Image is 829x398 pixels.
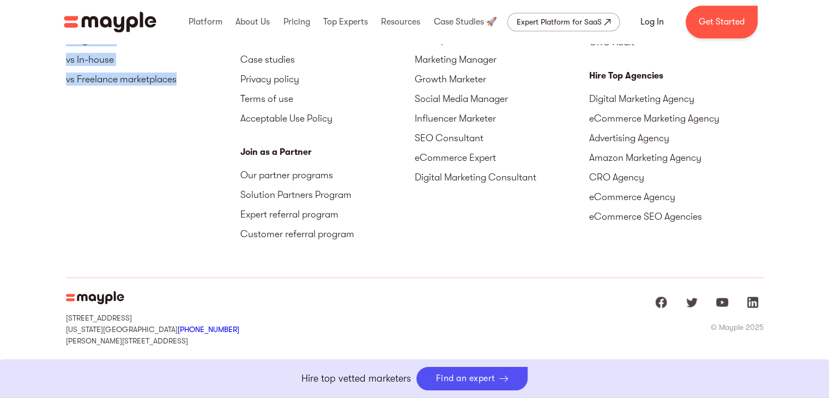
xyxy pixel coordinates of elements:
div: Hire Top Agencies [589,69,764,82]
a: CRO Agency [589,167,764,187]
a: Influencer Marketer [415,108,589,128]
a: Advertising Agency [589,128,764,148]
a: Amazon Marketing Agency [589,148,764,167]
a: Expert referral program [240,204,415,224]
a: eCommerce Marketing Agency [589,108,764,128]
a: Digital Marketing Consultant [415,167,589,187]
a: Log In [627,9,677,35]
a: Get Started [686,5,758,38]
div: Top Experts [320,4,371,39]
a: [PHONE_NUMBER] [178,325,239,334]
a: home [64,11,156,32]
img: Mayple Logo [66,291,124,304]
div: Platform [186,4,225,39]
a: Mayple at Twitter [681,291,703,313]
img: Mayple logo [64,11,156,32]
div: Find an expert [436,373,495,384]
div: Join as a Partner [240,146,415,159]
img: twitter logo [685,296,698,309]
div: About Us [233,4,273,39]
a: Case studies [240,50,415,69]
a: Acceptable Use Policy [240,108,415,128]
a: Privacy policy [240,69,415,89]
a: eCommerce SEO Agencies [589,207,764,226]
a: Terms of use [240,89,415,108]
div: [STREET_ADDRESS] [US_STATE][GEOGRAPHIC_DATA] [PERSON_NAME][STREET_ADDRESS] [66,313,239,346]
a: Digital Marketing Agency [589,89,764,108]
img: youtube logo [716,296,729,309]
div: Pricing [280,4,312,39]
img: facebook logo [655,296,668,309]
a: Growth Marketer [415,69,589,89]
img: linkedIn [746,296,759,309]
a: vs In-house [66,50,240,69]
div: © Mayple 2025 [711,322,764,333]
a: Social Media Manager [415,89,589,108]
a: Solution Partners Program [240,185,415,204]
div: Expert Platform for SaaS [517,15,602,28]
div: Resources [378,4,423,39]
p: Hire top vetted marketers [301,371,411,386]
a: eCommerce Agency [589,187,764,207]
a: Mayple at Facebook [650,291,672,313]
a: Mayple at LinkedIn [742,291,764,313]
a: eCommerce Expert [415,148,589,167]
a: Customer referral program [240,224,415,244]
a: Marketing Manager [415,50,589,69]
a: Expert Platform for SaaS [507,13,620,31]
a: Our partner programs [240,165,415,185]
a: vs Freelance marketplaces [66,69,240,89]
a: SEO Consultant [415,128,589,148]
a: Mayple at Youtube [711,291,733,313]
